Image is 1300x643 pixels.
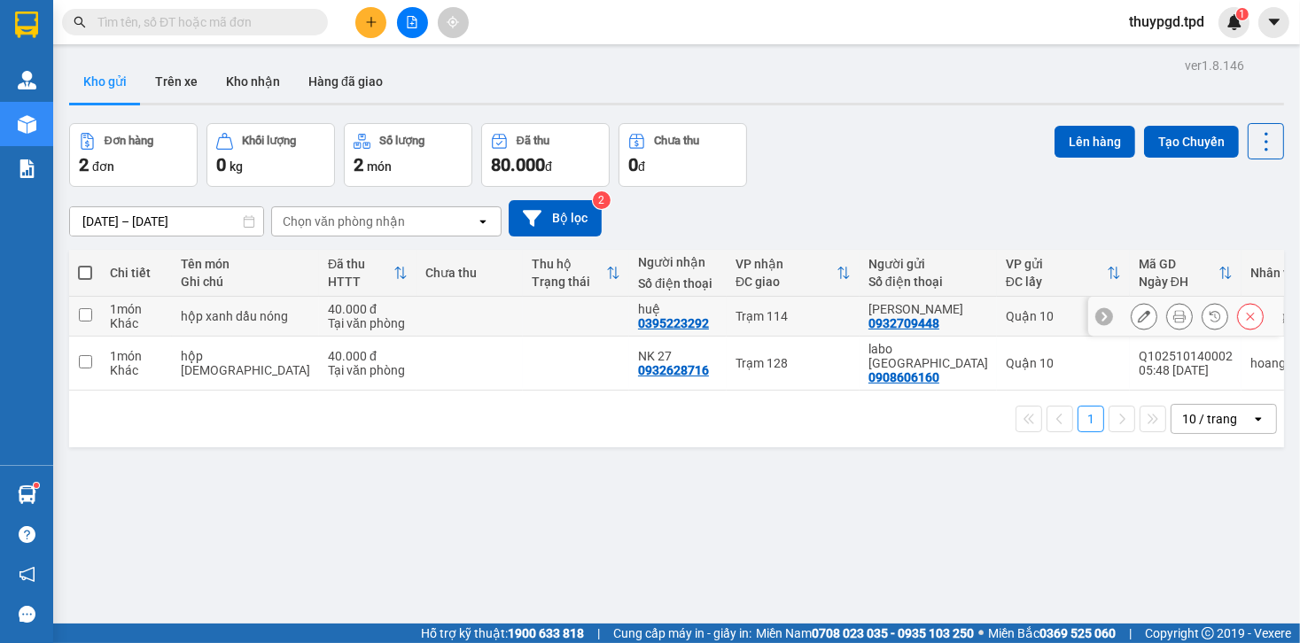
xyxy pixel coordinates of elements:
div: 1 món [110,349,163,363]
div: labo [GEOGRAPHIC_DATA] [15,36,195,79]
div: Quận 10 [15,15,195,36]
div: 0932709448 [868,316,939,330]
div: Người gửi [868,257,988,271]
input: Tìm tên, số ĐT hoặc mã đơn [97,12,307,32]
div: Chi tiết [110,266,163,280]
div: 40.000 đ [328,302,408,316]
button: Khối lượng0kg [206,123,335,187]
span: notification [19,566,35,583]
button: Bộ lọc [509,200,602,236]
strong: 1900 633 818 [508,626,584,640]
svg: open [476,214,490,229]
span: question-circle [19,526,35,543]
img: warehouse-icon [18,71,36,89]
div: 1 món [110,302,163,316]
div: Ghi chú [181,275,310,289]
div: hộp hồng nk [181,349,310,377]
button: Đã thu80.000đ [481,123,610,187]
div: 05:48 [DATE] [1139,363,1233,377]
th: Toggle SortBy [523,250,629,297]
span: ⚪️ [978,630,984,637]
button: aim [438,7,469,38]
div: ver 1.8.146 [1185,56,1244,75]
div: 079069004586 [15,104,195,125]
div: ĐC lấy [1006,275,1107,289]
div: Người nhận [638,255,718,269]
span: | [1129,624,1132,643]
span: đ [545,159,552,174]
div: Trạng thái [532,275,606,289]
div: Số lượng [379,135,424,147]
img: warehouse-icon [18,485,36,504]
div: hộp xanh dầu nóng [181,309,310,323]
div: Tên món [181,257,310,271]
button: Tạo Chuyến [1144,126,1239,158]
div: 40.000 đ [328,349,408,363]
div: Trạm 128 [736,356,851,370]
span: Cung cấp máy in - giấy in: [613,624,751,643]
div: ĐC giao [736,275,837,289]
div: VP gửi [1006,257,1107,271]
span: 0 [216,154,226,175]
div: NK 27 [207,58,318,79]
div: Quận 10 [1006,356,1121,370]
th: Toggle SortBy [319,250,416,297]
input: Select a date range. [70,207,263,236]
span: file-add [406,16,418,28]
svg: open [1251,412,1265,426]
div: Trạm 114 [736,309,851,323]
span: món [367,159,392,174]
span: kg [230,159,243,174]
span: Hỗ trợ kỹ thuật: [421,624,584,643]
span: 80.000 [491,154,545,175]
button: plus [355,7,386,38]
span: Miền Bắc [988,624,1116,643]
div: Quận 10 [1006,309,1121,323]
div: VP nhận [736,257,837,271]
sup: 2 [593,191,611,209]
div: HTTT [328,275,393,289]
span: plus [365,16,378,28]
div: 10 / trang [1182,410,1237,428]
div: Đã thu [328,257,393,271]
div: Ngày ĐH [1139,275,1218,289]
div: Đơn hàng [105,135,153,147]
div: Chưa thu [654,135,699,147]
div: nguyễn thị dung [868,302,988,316]
button: caret-down [1258,7,1289,38]
div: NK 27 [638,349,718,363]
button: Số lượng2món [344,123,472,187]
div: Chưa thu [425,266,514,280]
button: file-add [397,7,428,38]
th: Toggle SortBy [727,250,860,297]
span: aim [447,16,459,28]
button: Đơn hàng2đơn [69,123,198,187]
div: Đã thu [517,135,549,147]
div: Khác [110,316,163,330]
img: logo-vxr [15,12,38,38]
sup: 1 [1236,8,1249,20]
div: Khác [110,363,163,377]
div: Chọn văn phòng nhận [283,213,405,230]
div: labo việt tiên [868,342,988,370]
span: Miền Nam [756,624,974,643]
img: solution-icon [18,159,36,178]
span: đơn [92,159,114,174]
th: Toggle SortBy [997,250,1130,297]
div: Số điện thoại [638,276,718,291]
strong: 0708 023 035 - 0935 103 250 [812,626,974,640]
button: Hàng đã giao [294,60,397,103]
button: Kho nhận [212,60,294,103]
div: Tại văn phòng [328,316,408,330]
button: 1 [1078,406,1104,432]
span: caret-down [1266,14,1282,30]
sup: 1 [34,483,39,488]
div: 0908606160 [868,370,939,384]
span: copyright [1202,627,1214,639]
button: Lên hàng [1055,126,1135,158]
div: Mã GD [1139,257,1218,271]
span: 1 [1239,8,1245,20]
div: Sửa đơn hàng [1131,303,1157,329]
span: | [597,624,600,643]
span: 2 [79,154,89,175]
